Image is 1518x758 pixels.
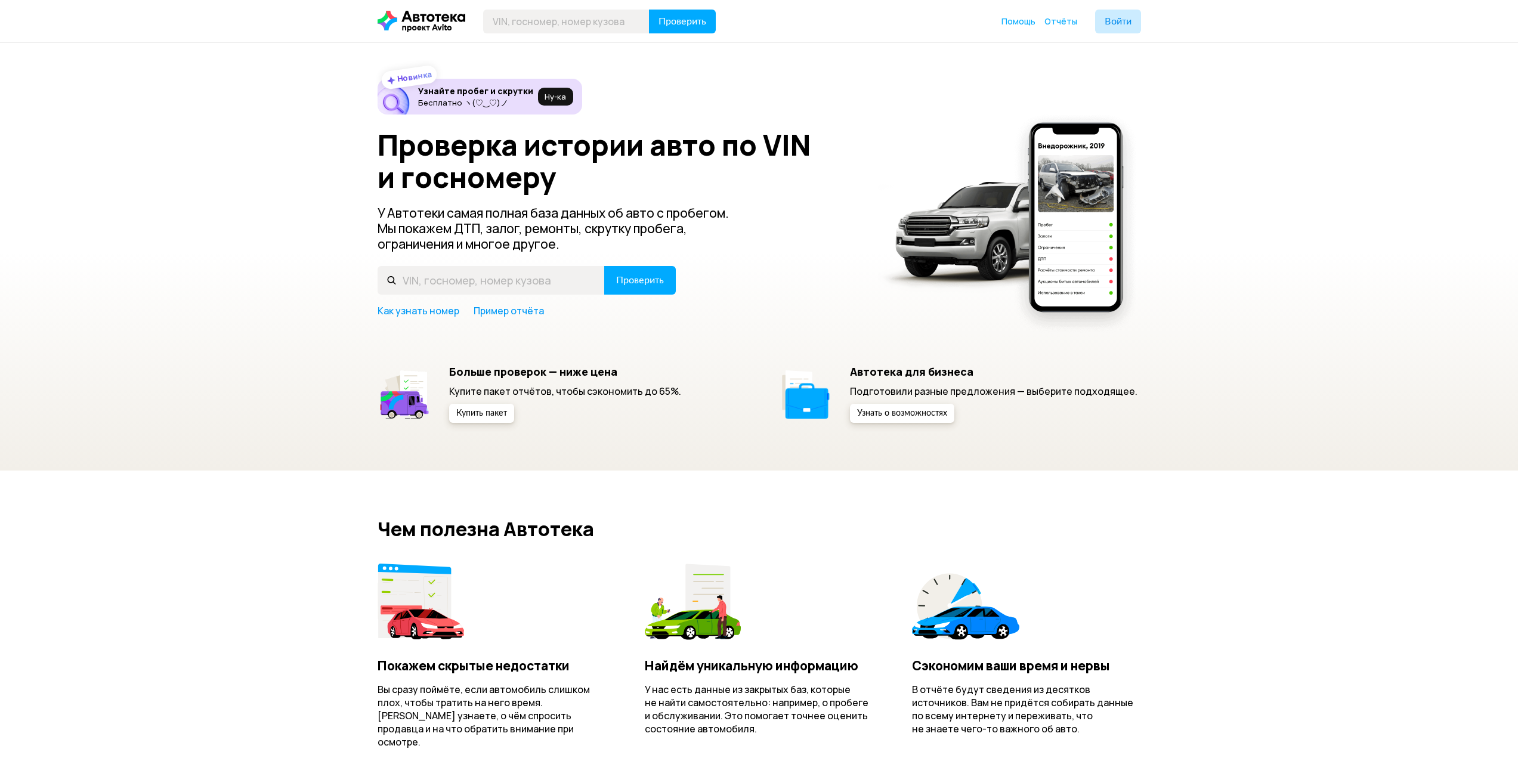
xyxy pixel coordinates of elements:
p: Подготовили разные предложения — выберите подходящее. [850,385,1137,398]
span: Узнать о возможностях [857,409,947,417]
a: Отчёты [1044,16,1077,27]
h1: Проверка истории авто по VIN и госномеру [378,129,862,193]
h4: Найдём уникальную информацию [645,658,873,673]
p: Купите пакет отчётов, чтобы сэкономить до 65%. [449,385,681,398]
strong: Новинка [396,69,432,84]
p: В отчёте будут сведения из десятков источников. Вам не придётся собирать данные по всему интернет... [912,683,1140,735]
h4: Покажем скрытые недостатки [378,658,606,673]
a: Помощь [1001,16,1035,27]
span: Войти [1105,17,1131,26]
button: Проверить [604,266,676,295]
button: Купить пакет [449,404,514,423]
input: VIN, госномер, номер кузова [378,266,605,295]
span: Купить пакет [456,409,507,417]
h5: Больше проверок — ниже цена [449,365,681,378]
p: Вы сразу поймёте, если автомобиль слишком плох, чтобы тратить на него время. [PERSON_NAME] узнает... [378,683,606,748]
h6: Узнайте пробег и скрутки [418,86,533,97]
p: У Автотеки самая полная база данных об авто с пробегом. Мы покажем ДТП, залог, ремонты, скрутку п... [378,205,749,252]
a: Как узнать номер [378,304,459,317]
h2: Чем полезна Автотека [378,518,1141,540]
a: Пример отчёта [474,304,544,317]
input: VIN, госномер, номер кузова [483,10,650,33]
span: Проверить [616,276,664,285]
button: Узнать о возможностях [850,404,954,423]
p: У нас есть данные из закрытых баз, которые не найти самостоятельно: например, о пробеге и обслужи... [645,683,873,735]
span: Проверить [658,17,706,26]
button: Проверить [649,10,716,33]
h4: Сэкономим ваши время и нервы [912,658,1140,673]
span: Ну‑ка [545,92,566,101]
h5: Автотека для бизнеса [850,365,1137,378]
p: Бесплатно ヽ(♡‿♡)ノ [418,98,533,107]
button: Войти [1095,10,1141,33]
